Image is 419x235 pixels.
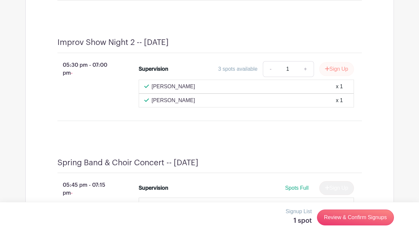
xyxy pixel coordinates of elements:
p: [PERSON_NAME] [152,97,195,104]
span: - [71,70,73,76]
h4: Improv Show Night 2 -- [DATE] [57,38,169,47]
div: x 1 [336,201,343,209]
div: Supervision [139,184,168,192]
a: Review & Confirm Signups [317,210,394,225]
div: x 1 [336,97,343,104]
p: [PERSON_NAME] [152,201,195,209]
p: Signup List [286,208,312,215]
p: 05:45 pm - 07:15 pm [47,178,128,200]
button: Sign Up [319,62,354,76]
div: Supervision [139,65,168,73]
a: - [263,61,278,77]
div: x 1 [336,83,343,91]
p: 05:30 pm - 07:00 pm [47,59,128,80]
h4: Spring Band & Choir Concert -- [DATE] [57,158,198,168]
a: + [297,61,314,77]
h5: 1 spot [286,217,312,225]
span: - [71,190,73,196]
p: [PERSON_NAME] [152,83,195,91]
div: 3 spots available [218,65,258,73]
span: Spots Full [285,185,308,191]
